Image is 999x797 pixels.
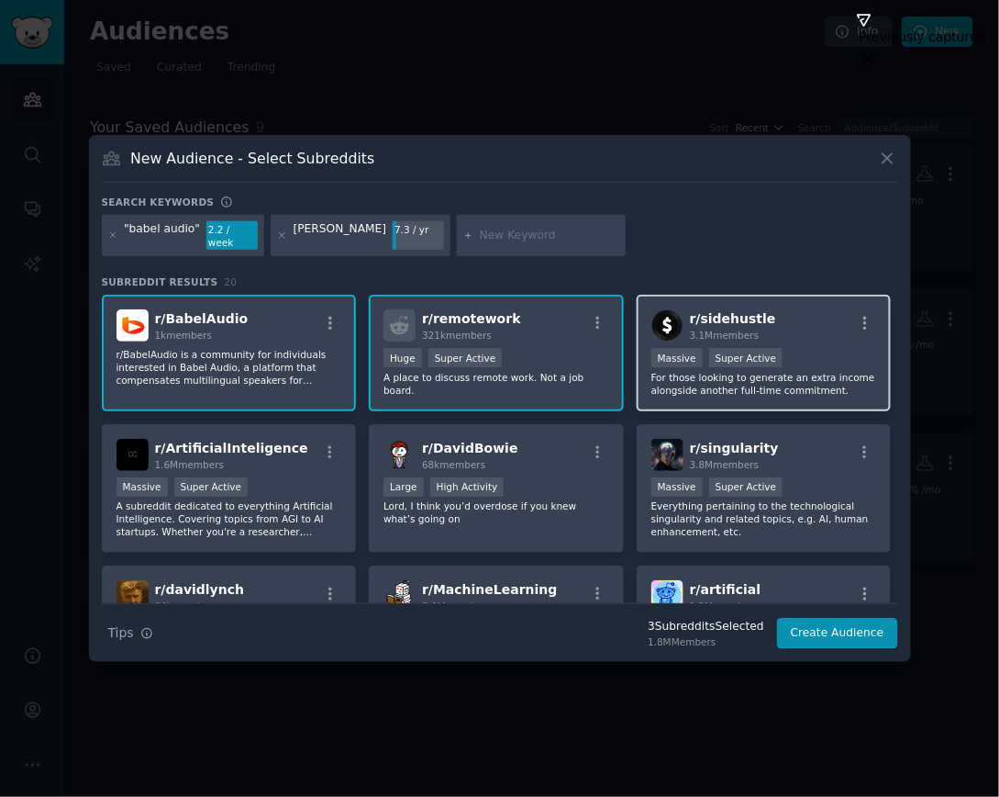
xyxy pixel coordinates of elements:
[108,623,134,643] span: Tips
[383,348,422,367] div: Huge
[777,618,898,649] button: Create Audience
[155,330,213,341] span: 1k members
[155,601,218,612] span: 94k members
[102,196,215,208] h3: Search keywords
[709,477,783,497] div: Super Active
[690,330,760,341] span: 3.1M members
[651,371,877,397] p: For those looking to generate an extra income alongside another full-time commitment.
[709,348,783,367] div: Super Active
[422,330,492,341] span: 321k members
[690,459,760,470] span: 3.8M members
[294,221,387,251] div: [PERSON_NAME]
[102,275,218,288] span: Subreddit Results
[117,348,342,387] p: r/BabelAudio is a community for individuals interested in Babel Audio, a platform that compensate...
[155,311,249,326] span: r/ BabelAudio
[480,228,619,244] input: New Keyword
[124,221,200,251] div: "babel audio"
[651,500,877,538] p: Everything pertaining to the technological singularity and related topics, e.g. AI, human enhance...
[155,441,308,455] span: r/ ArtificialInteligence
[383,580,416,612] img: MachineLearning
[422,582,557,597] span: r/ MachineLearning
[117,580,149,612] img: davidlynch
[422,311,521,326] span: r/ remotework
[690,582,761,597] span: r/ artificial
[648,619,764,635] div: 3 Subreddit s Selected
[130,149,374,168] h3: New Audience - Select Subreddits
[690,311,776,326] span: r/ sidehustle
[383,439,416,471] img: DavidBowie
[648,635,764,648] div: 1.8M Members
[225,276,238,287] span: 20
[422,459,485,470] span: 68k members
[422,441,518,455] span: r/ DavidBowie
[651,439,683,471] img: singularity
[690,441,779,455] span: r/ singularity
[651,348,703,367] div: Massive
[430,477,505,497] div: High Activity
[117,477,168,497] div: Massive
[393,221,444,238] div: 7.3 / yr
[651,309,683,342] img: sidehustle
[174,477,249,497] div: Super Active
[690,601,760,612] span: 1.2M members
[651,477,703,497] div: Massive
[383,500,609,525] p: Lord, I think you’d overdose if you knew what’s going on
[155,582,245,597] span: r/ davidlynch
[155,459,225,470] span: 1.6M members
[206,221,258,251] div: 2.2 / week
[117,439,149,471] img: ArtificialInteligence
[428,348,503,367] div: Super Active
[383,477,424,497] div: Large
[383,371,609,397] p: A place to discuss remote work. Not a job board.
[117,500,342,538] p: A subreddit dedicated to everything Artificial Intelligence. Covering topics from AGI to AI start...
[422,601,492,612] span: 3.0M members
[651,580,683,612] img: artificial
[117,309,149,342] img: BabelAudio
[102,617,160,649] button: Tips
